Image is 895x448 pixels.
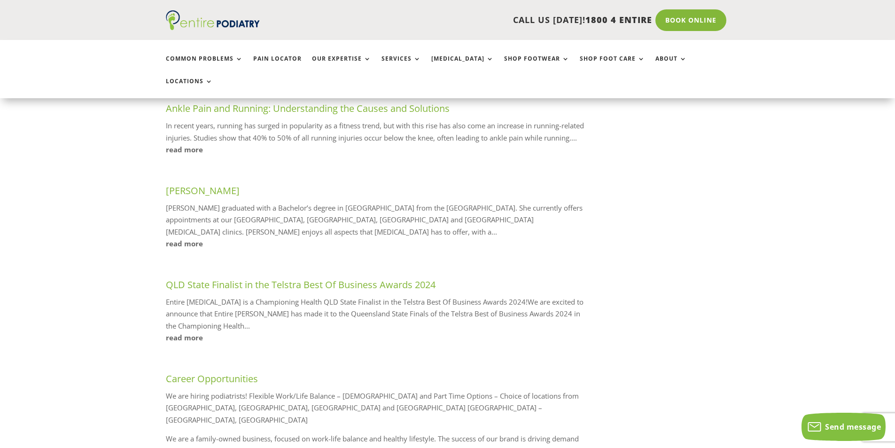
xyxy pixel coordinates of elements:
a: Locations [166,78,213,98]
a: Shop Footwear [504,55,569,76]
a: [PERSON_NAME] [166,184,240,197]
a: Shop Foot Care [580,55,645,76]
p: CALL US [DATE]! [296,14,652,26]
p: We are hiring podiatrists! Flexible Work/Life Balance – [DEMOGRAPHIC_DATA] and Part Time Options ... [166,390,589,433]
a: Our Expertise [312,55,371,76]
a: read more [166,238,589,250]
p: [PERSON_NAME] graduated with a Bachelor’s degree in [GEOGRAPHIC_DATA] from the [GEOGRAPHIC_DATA].... [166,202,589,238]
a: Career Opportunities [166,372,258,385]
a: read more [166,144,589,156]
span: 1800 4 ENTIRE [585,14,652,25]
a: Book Online [655,9,726,31]
p: In recent years, running has surged in popularity as a fitness trend, but with this rise has also... [166,120,589,144]
a: Services [381,55,421,76]
a: Common Problems [166,55,243,76]
a: About [655,55,687,76]
a: [MEDICAL_DATA] [431,55,494,76]
a: Pain Locator [253,55,302,76]
a: QLD State Finalist in the Telstra Best Of Business Awards 2024 [166,278,436,291]
img: logo (1) [166,10,260,30]
a: Entire Podiatry [166,23,260,32]
a: Ankle Pain and Running: Understanding the Causes and Solutions [166,102,450,115]
p: Entire [MEDICAL_DATA] is a Championing Health QLD State Finalist in the Telstra Best Of Business ... [166,296,589,332]
a: read more [166,332,589,344]
button: Send message [802,413,886,441]
span: Send message [825,422,881,432]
